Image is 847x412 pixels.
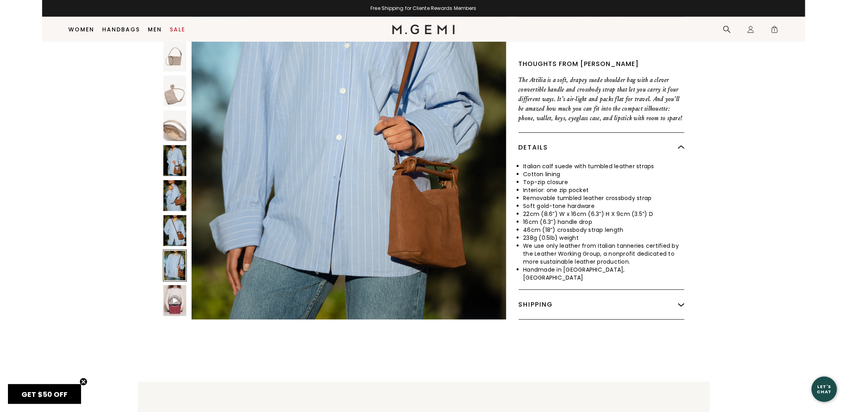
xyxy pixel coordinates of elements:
[8,384,81,404] div: GET $50 OFFClose teaser
[523,210,684,218] li: 22cm (8.6”) W x 16cm (6.3”) H X 9cm (3.5”) D
[771,27,779,35] span: 1
[519,133,684,162] div: Details
[523,170,684,178] li: Cotton lining
[79,378,87,386] button: Close teaser
[523,202,684,210] li: Soft gold-tone hardware
[102,26,140,33] a: Handbags
[519,75,684,123] p: The Attilia is a soft, drapey suede shoulder bag with a clever convertible handle and crossbody s...
[170,26,185,33] a: Sale
[42,5,805,12] div: Free Shipping for Cliente Rewards Members
[523,234,684,242] li: 238g (0.5lb) weight
[519,290,684,319] div: Shipping
[163,145,186,176] img: The Attilia
[523,226,684,234] li: 46cm (18”) crossbody strap length
[812,384,837,394] div: Let's Chat
[392,25,455,34] img: M.Gemi
[163,76,186,107] img: The Attilia
[163,41,186,72] img: The Attilia
[163,111,186,142] img: The Attilia
[523,242,684,266] li: We use only leather from Italian tanneries certified by the Leather Working Group, a nonprofit de...
[523,266,684,282] li: Handmade in [GEOGRAPHIC_DATA], [GEOGRAPHIC_DATA]
[523,186,684,194] li: Interior: one zip pocket
[523,218,684,226] li: 16cm (6.3”) handle drop
[163,215,186,246] img: The Attilia
[519,59,684,69] div: Thoughts from [PERSON_NAME]
[21,389,68,399] span: GET $50 OFF
[163,180,186,211] img: The Attilia
[523,194,684,202] li: Removable tumbled leather crossbody strap
[68,26,94,33] a: Women
[523,162,684,170] li: Italian calf suede with tumbled leather straps
[523,178,684,186] li: Top-zip closure
[163,285,186,316] img: The Attilia
[148,26,162,33] a: Men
